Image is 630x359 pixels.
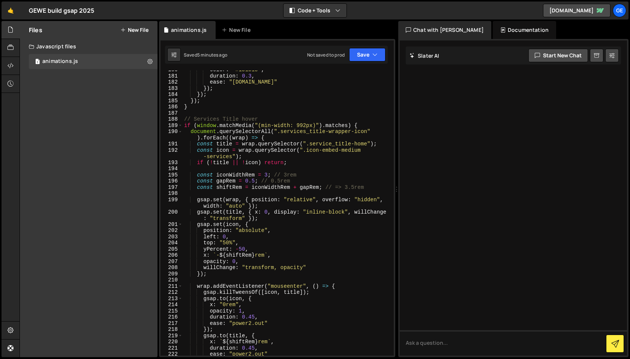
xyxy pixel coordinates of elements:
a: [DOMAIN_NAME] [543,4,610,17]
div: 190 [160,129,183,141]
div: Domain: [PERSON_NAME][DOMAIN_NAME] [19,19,124,25]
div: 196 [160,178,183,184]
div: 187 [160,110,183,117]
div: 183 [160,85,183,92]
div: 207 [160,259,183,265]
div: 214 [160,302,183,308]
img: logo_orange.svg [12,12,18,18]
div: 212 [160,289,183,296]
div: 193 [160,160,183,166]
div: 221 [160,345,183,352]
img: tab_domain_overview_orange.svg [30,47,36,53]
button: New File [120,27,148,33]
div: 215 [160,308,183,314]
div: 204 [160,240,183,246]
div: 16828/45989.js [29,54,157,69]
div: 197 [160,184,183,191]
div: 199 [160,197,183,209]
div: Chat with [PERSON_NAME] [398,21,491,39]
h2: Slater AI [409,52,439,59]
span: 1 [35,59,40,65]
div: 220 [160,339,183,345]
img: tab_keywords_by_traffic_grey.svg [73,47,79,53]
div: 203 [160,234,183,240]
div: 205 [160,246,183,253]
div: 191 [160,141,183,147]
div: 213 [160,296,183,302]
div: 192 [160,147,183,160]
div: Saved [184,52,227,58]
div: 5 minutes ago [197,52,227,58]
div: 184 [160,91,183,98]
div: animations.js [42,58,78,65]
div: 194 [160,166,183,172]
div: 202 [160,227,183,234]
button: Save [349,48,385,61]
button: Start new chat [528,49,588,62]
div: Domain [39,48,55,53]
div: 210 [160,277,183,283]
div: 201 [160,221,183,228]
img: website_grey.svg [12,19,18,25]
div: 188 [160,116,183,123]
div: 195 [160,172,183,178]
div: 189 [160,123,183,129]
div: 219 [160,333,183,339]
div: 216 [160,314,183,320]
div: 209 [160,271,183,277]
div: 208 [160,265,183,271]
div: Javascript files [20,39,157,54]
div: 186 [160,104,183,110]
div: Keywords nach Traffic [81,48,129,53]
a: 🤙 [1,1,20,19]
div: 200 [160,209,183,221]
div: GEWE build gsap 2025 [29,6,94,15]
button: Code + Tools [283,4,346,17]
div: 218 [160,326,183,333]
div: 198 [160,190,183,197]
a: GE [613,4,626,17]
div: 222 [160,351,183,358]
h2: Files [29,26,42,34]
div: Not saved to prod [307,52,345,58]
div: New File [222,26,253,34]
div: 211 [160,283,183,290]
div: animations.js [171,26,207,34]
div: 182 [160,79,183,85]
div: 217 [160,320,183,327]
div: 181 [160,73,183,79]
div: Documentation [493,21,556,39]
div: 185 [160,98,183,104]
div: v 4.0.25 [21,12,37,18]
div: 206 [160,252,183,259]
